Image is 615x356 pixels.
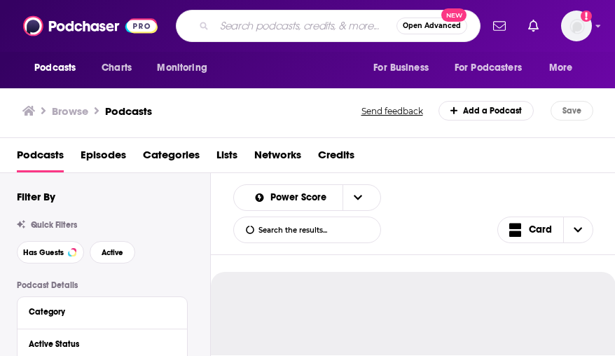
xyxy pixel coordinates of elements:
[216,144,237,172] a: Lists
[157,58,207,78] span: Monitoring
[445,55,542,81] button: open menu
[17,144,64,172] a: Podcasts
[29,307,167,317] div: Category
[529,225,552,235] span: Card
[52,104,88,118] h3: Browse
[29,339,167,349] div: Active Status
[343,185,372,210] button: open menu
[523,14,544,38] a: Show notifications dropdown
[176,10,481,42] div: Search podcasts, credits, & more...
[25,55,94,81] button: open menu
[214,15,396,37] input: Search podcasts, credits, & more...
[17,190,55,203] h2: Filter By
[254,144,301,172] a: Networks
[233,184,381,211] h2: Choose List sort
[105,104,152,118] a: Podcasts
[90,241,135,263] button: Active
[561,11,592,41] span: Logged in as aweed
[396,18,467,34] button: Open AdvancedNew
[561,11,592,41] img: User Profile
[488,14,511,38] a: Show notifications dropdown
[81,144,126,172] a: Episodes
[102,58,132,78] span: Charts
[147,55,225,81] button: open menu
[23,13,158,39] img: Podchaser - Follow, Share and Rate Podcasts
[17,280,188,290] p: Podcast Details
[242,193,343,203] button: open menu
[373,58,429,78] span: For Business
[31,220,77,230] span: Quick Filters
[549,58,573,78] span: More
[551,101,593,121] button: Save
[270,193,331,203] span: Power Score
[143,144,200,172] a: Categories
[497,217,594,243] button: Choose View
[29,335,176,352] button: Active Status
[92,55,140,81] a: Charts
[17,241,84,263] button: Has Guests
[34,58,76,78] span: Podcasts
[539,55,590,81] button: open menu
[23,249,64,256] span: Has Guests
[403,22,461,29] span: Open Advanced
[438,101,534,121] a: Add a Podcast
[357,105,427,117] button: Send feedback
[581,11,592,22] svg: Add a profile image
[364,55,446,81] button: open menu
[102,249,123,256] span: Active
[455,58,522,78] span: For Podcasters
[318,144,354,172] a: Credits
[561,11,592,41] button: Show profile menu
[441,8,467,22] span: New
[29,303,176,320] button: Category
